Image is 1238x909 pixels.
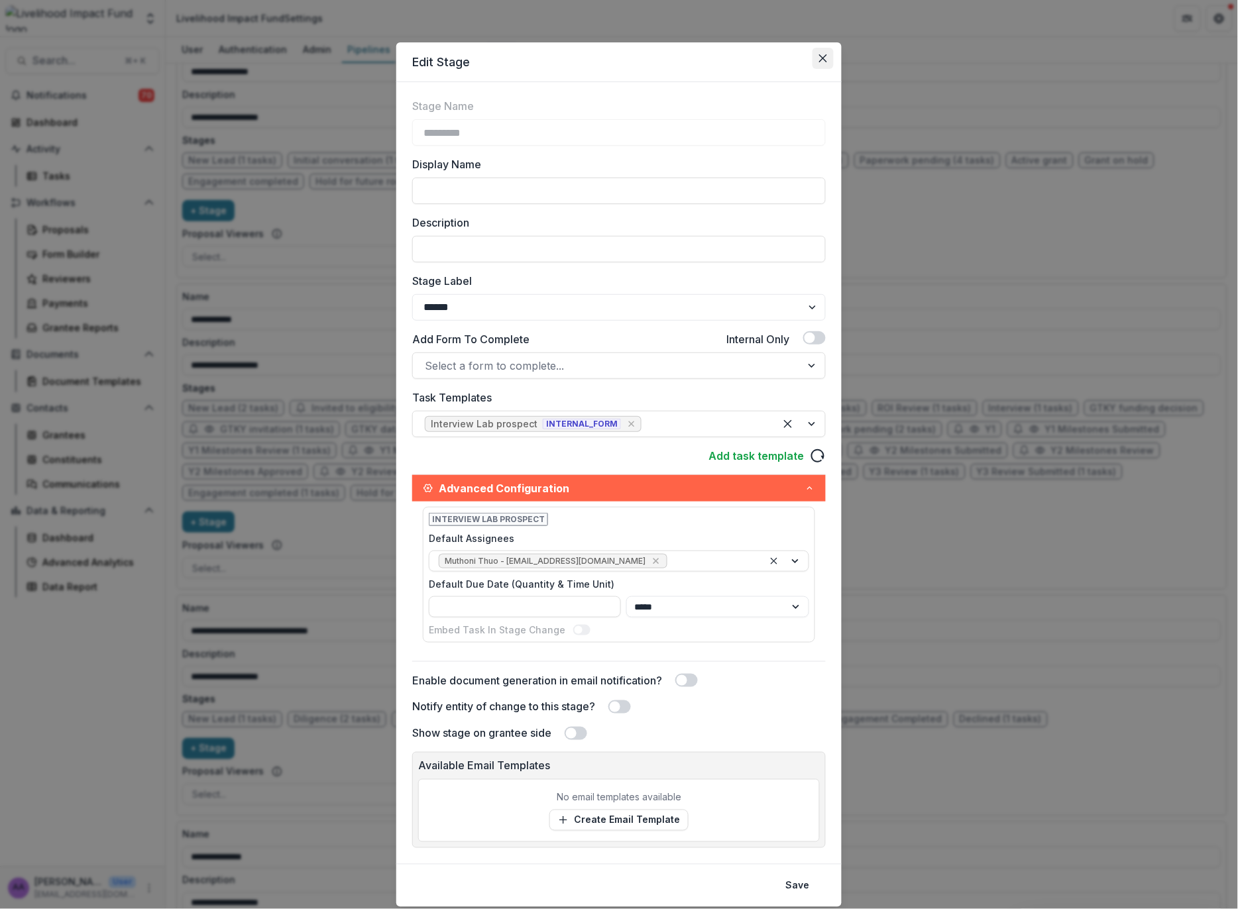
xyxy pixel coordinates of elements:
[429,623,565,637] label: Embed Task In Stage Change
[543,419,621,429] span: INTERNAL_FORM
[412,273,818,289] label: Stage Label
[727,331,790,347] label: Internal Only
[766,553,782,569] div: Clear selected options
[431,419,537,430] div: Interview Lab prospect
[412,699,595,715] label: Notify entity of change to this stage?
[549,810,689,831] a: Create Email Template
[412,390,818,405] label: Task Templates
[412,156,818,172] label: Display Name
[412,725,551,741] label: Show stage on grantee side
[709,448,805,464] a: Add task template
[396,42,842,82] header: Edit Stage
[412,672,662,688] label: Enable document generation in email notification?
[649,555,663,568] div: Remove Muthoni Thuo - muthoni@lifund.org
[777,413,799,435] div: Clear selected options
[412,331,530,347] label: Add Form To Complete
[429,513,548,526] span: Interview Lab prospect
[412,502,826,661] div: Advanced Configuration
[557,790,681,804] p: No email templates available
[445,557,646,566] span: Muthoni Thuo - [EMAIL_ADDRESS][DOMAIN_NAME]
[429,577,801,591] label: Default Due Date (Quantity & Time Unit)
[418,758,820,774] p: Available Email Templates
[412,475,826,502] button: Advanced Configuration
[778,875,818,896] button: Save
[412,215,818,231] label: Description
[429,531,801,545] label: Default Assignees
[813,48,834,69] button: Close
[625,417,638,431] div: Remove [object Object]
[412,98,474,114] label: Stage Name
[439,480,805,496] span: Advanced Configuration
[810,448,826,464] svg: reload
